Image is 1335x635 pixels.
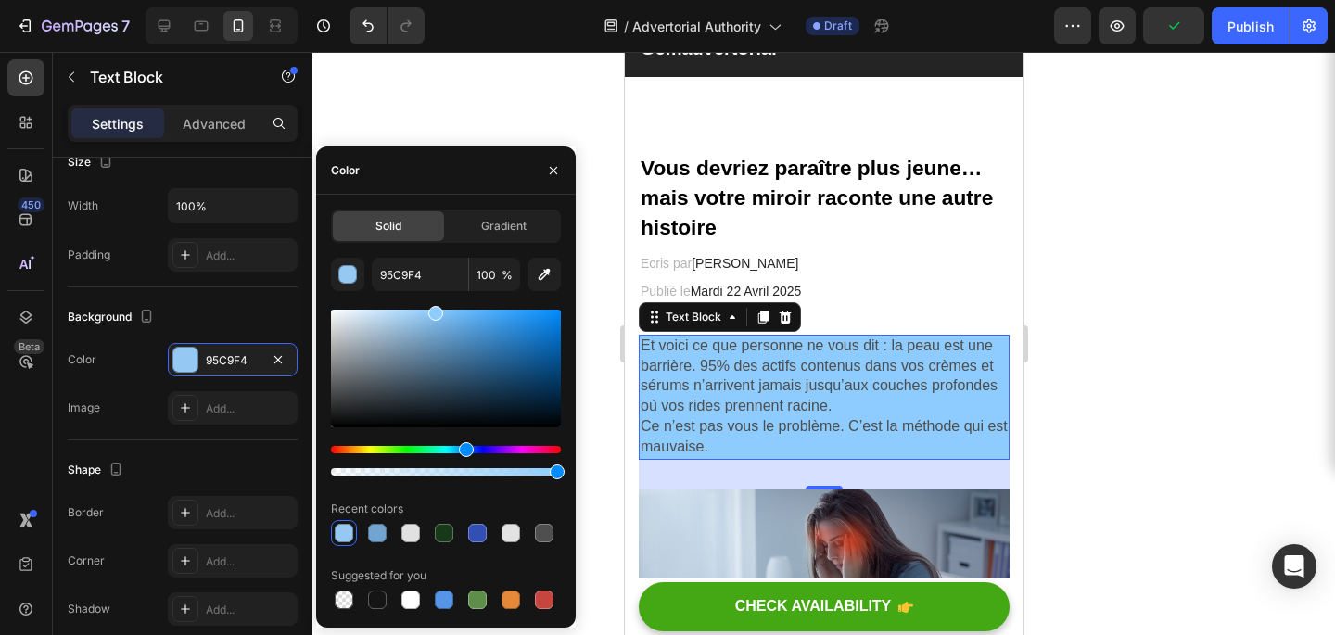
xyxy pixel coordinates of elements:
[206,400,293,417] div: Add...
[206,505,293,522] div: Add...
[7,7,138,44] button: 7
[632,17,761,36] span: Advertorial Authority
[206,553,293,570] div: Add...
[68,197,98,214] div: Width
[1227,17,1274,36] div: Publish
[331,446,561,453] div: Hue
[206,602,293,618] div: Add...
[68,458,127,483] div: Shape
[1272,544,1316,589] div: Open Intercom Messenger
[110,545,267,565] div: CHECK AVAILABILITY
[372,258,468,291] input: Eg: FFFFFF
[68,552,105,569] div: Corner
[375,218,401,235] span: Solid
[624,17,629,36] span: /
[502,267,513,284] span: %
[68,305,158,330] div: Background
[206,352,260,369] div: 95C9F4
[331,567,426,584] div: Suggested for you
[481,218,527,235] span: Gradient
[68,504,104,521] div: Border
[121,15,130,37] p: 7
[350,7,425,44] div: Undo/Redo
[625,52,1023,635] iframe: Design area
[18,197,44,212] div: 450
[92,114,144,133] p: Settings
[183,114,246,133] p: Advanced
[90,66,248,88] p: Text Block
[68,351,96,368] div: Color
[331,501,403,517] div: Recent colors
[824,18,852,34] span: Draft
[68,150,117,175] div: Size
[68,601,110,617] div: Shadow
[206,248,293,264] div: Add...
[14,530,385,579] button: CHECK AVAILABILITY
[14,339,44,354] div: Beta
[169,189,297,222] input: Auto
[1212,7,1290,44] button: Publish
[68,247,110,263] div: Padding
[68,400,100,416] div: Image
[331,162,360,179] div: Color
